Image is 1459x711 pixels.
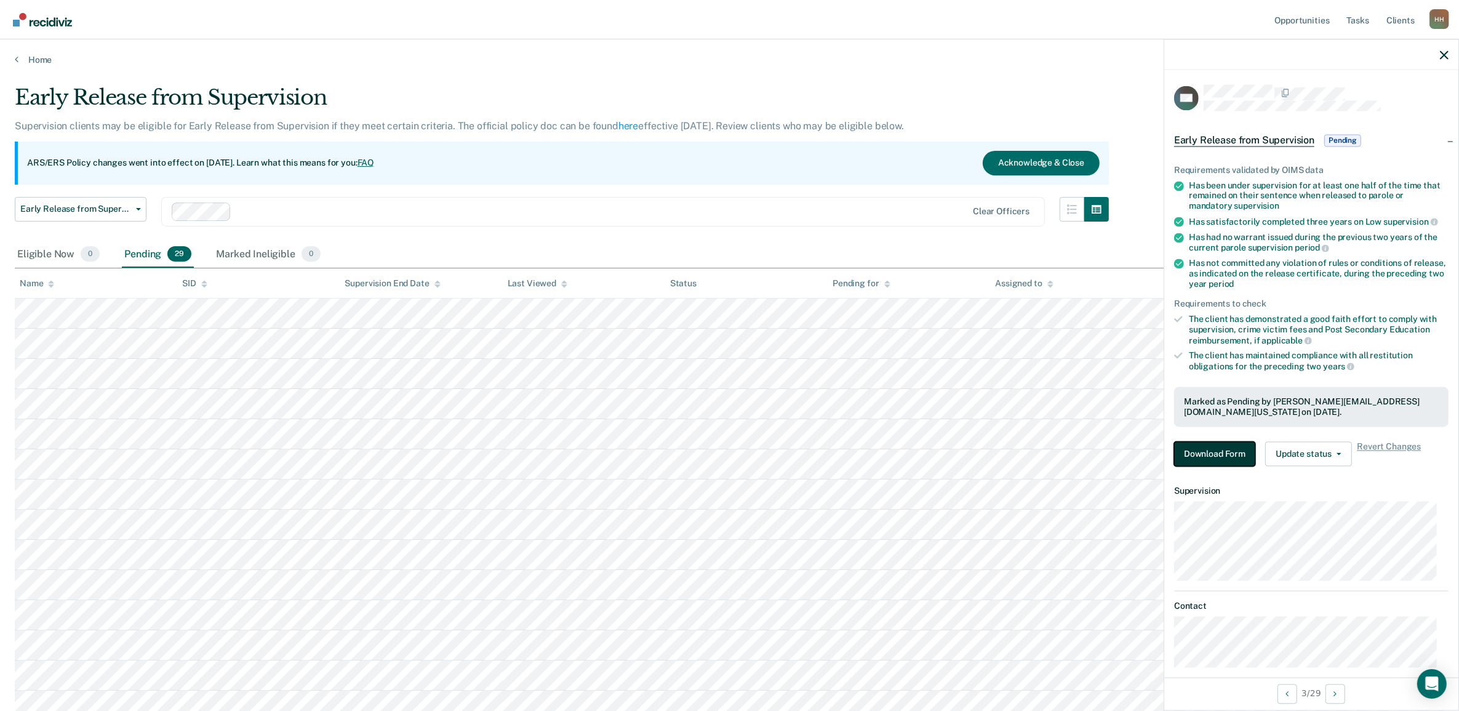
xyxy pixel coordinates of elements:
[167,246,191,262] span: 29
[1209,279,1234,289] span: period
[345,278,440,289] div: Supervision End Date
[1189,351,1449,372] div: The client has maintained compliance with all restitution obligations for the preceding two
[1189,258,1449,289] div: Has not committed any violation of rules or conditions of release, as indicated on the release ce...
[15,120,904,132] p: Supervision clients may be eligible for Early Release from Supervision if they meet certain crite...
[1295,243,1329,253] span: period
[1164,121,1458,160] div: Early Release from SupervisionPending
[1189,232,1449,253] div: Has had no warrant issued during the previous two years of the current parole supervision
[20,278,54,289] div: Name
[508,278,567,289] div: Last Viewed
[1357,442,1421,467] span: Revert Changes
[1189,180,1449,211] div: Has been under supervision for at least one half of the time that remained on their sentence when...
[1174,442,1255,467] button: Download Form
[81,246,100,262] span: 0
[1174,486,1449,497] dt: Supervision
[1189,216,1449,227] div: Has satisfactorily completed three years on Low
[1174,165,1449,175] div: Requirements validated by OIMS data
[15,54,1444,65] a: Home
[1277,684,1297,704] button: Previous Opportunity
[122,241,194,268] div: Pending
[1184,396,1439,417] div: Marked as Pending by [PERSON_NAME][EMAIL_ADDRESS][DOMAIN_NAME][US_STATE] on [DATE].
[1429,9,1449,29] button: Profile dropdown button
[13,13,72,26] img: Recidiviz
[182,278,207,289] div: SID
[1323,361,1354,371] span: years
[15,85,1109,120] div: Early Release from Supervision
[214,241,323,268] div: Marked Ineligible
[1262,335,1312,345] span: applicable
[358,158,375,167] a: FAQ
[1429,9,1449,29] div: H H
[1174,442,1260,467] a: Navigate to form link
[1325,684,1345,704] button: Next Opportunity
[1174,601,1449,611] dt: Contact
[20,204,131,214] span: Early Release from Supervision
[1417,669,1447,699] div: Open Intercom Messenger
[618,120,638,132] a: here
[833,278,890,289] div: Pending for
[1383,217,1437,227] span: supervision
[1189,315,1449,346] div: The client has demonstrated a good faith effort to comply with supervision, crime victim fees and...
[1174,299,1449,310] div: Requirements to check
[670,278,697,289] div: Status
[1174,134,1314,147] span: Early Release from Supervision
[1265,442,1352,467] button: Update status
[1234,201,1279,211] span: supervision
[15,241,102,268] div: Eligible Now
[1164,677,1458,710] div: 3 / 29
[995,278,1053,289] div: Assigned to
[27,157,374,169] p: ARS/ERS Policy changes went into effect on [DATE]. Learn what this means for you:
[983,151,1100,175] button: Acknowledge & Close
[973,206,1029,217] div: Clear officers
[1324,134,1361,147] span: Pending
[302,246,321,262] span: 0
